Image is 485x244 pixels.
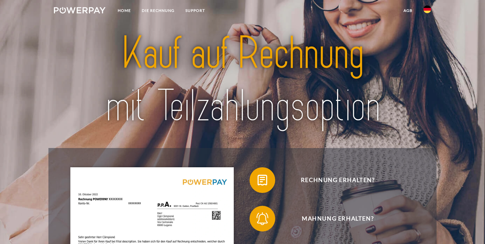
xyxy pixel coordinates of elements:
[250,206,416,231] button: Mahnung erhalten?
[112,5,136,16] a: Home
[136,5,180,16] a: DIE RECHNUNG
[180,5,210,16] a: SUPPORT
[259,206,416,231] span: Mahnung erhalten?
[250,167,416,193] button: Rechnung erhalten?
[423,5,431,13] img: de
[259,167,416,193] span: Rechnung erhalten?
[254,172,270,188] img: qb_bill.svg
[254,211,270,227] img: qb_bell.svg
[398,5,418,16] a: agb
[54,7,106,13] img: logo-powerpay-white.svg
[72,24,413,135] img: title-powerpay_de.svg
